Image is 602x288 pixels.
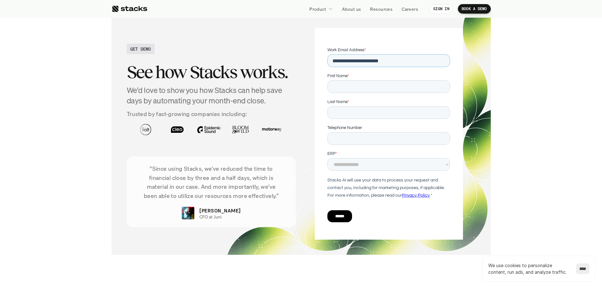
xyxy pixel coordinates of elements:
[127,109,296,119] p: Trusted by fast-growing companies including:
[402,6,418,12] p: Careers
[366,3,396,15] a: Resources
[127,85,296,106] h4: We'd love to show you how Stacks can help save days by automating your month-end close.
[199,214,222,220] p: CFO at Juni
[309,6,326,12] p: Product
[130,46,151,52] h2: GET DEMO
[338,3,365,15] a: About us
[398,3,422,15] a: Careers
[327,47,450,228] iframe: Form 0
[199,207,240,214] p: [PERSON_NAME]
[342,6,361,12] p: About us
[429,4,453,14] a: SIGN IN
[127,62,296,82] h2: See how Stacks works.
[488,262,570,275] p: We use cookies to personalize content, run ads, and analyze traffic.
[370,6,392,12] p: Resources
[458,4,491,14] a: BOOK A DEMO
[462,7,487,11] p: BOOK A DEMO
[136,164,287,200] p: “Since using Stacks, we've reduced the time to financial close by three and a half days, which is...
[433,7,449,11] p: SIGN IN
